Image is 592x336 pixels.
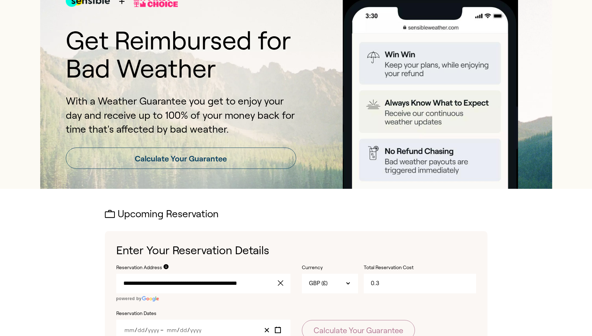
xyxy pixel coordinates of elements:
span: – [160,327,166,333]
span: powered by [116,296,142,301]
label: Currency [302,264,358,271]
span: / [135,327,137,333]
input: Day [137,327,145,333]
button: Clear value [261,325,272,335]
label: Reservation Address [116,264,162,271]
span: / [177,327,180,333]
h1: Enter Your Reservation Details [116,242,476,258]
img: Google logo [142,296,159,302]
h1: Get Reimbursed for Bad Weather [66,27,296,83]
span: / [145,327,148,333]
input: Month [124,327,135,333]
input: Year [148,327,159,333]
p: With a Weather Guarantee you get to enjoy your day and receive up to 100% of your money back for ... [66,94,296,136]
span: GBP (£) [309,279,327,287]
label: Total Reservation Cost [364,264,435,271]
label: Reservation Dates [116,310,290,317]
button: clear value [276,274,290,293]
input: Total Reservation Cost [364,274,476,293]
button: Toggle calendar [272,325,283,335]
input: Year [190,327,202,333]
h2: Upcoming Reservation [105,209,487,220]
input: Day [180,327,187,333]
a: Calculate Your Guarantee [66,148,296,169]
span: / [187,327,190,333]
input: Month [166,327,177,333]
